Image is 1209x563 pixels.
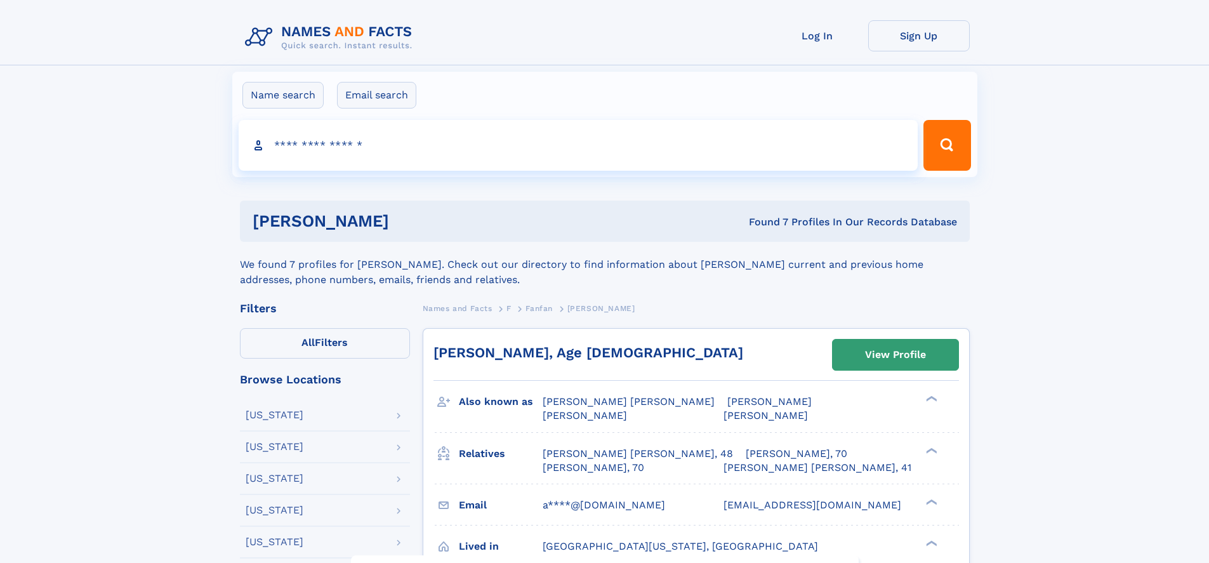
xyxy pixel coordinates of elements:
[746,447,847,461] a: [PERSON_NAME], 70
[246,410,303,420] div: [US_STATE]
[833,340,958,370] a: View Profile
[459,536,543,557] h3: Lived in
[543,409,627,421] span: [PERSON_NAME]
[727,395,812,407] span: [PERSON_NAME]
[543,461,644,475] a: [PERSON_NAME], 70
[246,474,303,484] div: [US_STATE]
[868,20,970,51] a: Sign Up
[865,340,926,369] div: View Profile
[525,300,553,316] a: Fanfan
[525,304,553,313] span: Fanfan
[246,442,303,452] div: [US_STATE]
[767,20,868,51] a: Log In
[242,82,324,109] label: Name search
[923,120,970,171] button: Search Button
[246,505,303,515] div: [US_STATE]
[301,336,315,348] span: All
[543,447,733,461] a: [PERSON_NAME] [PERSON_NAME], 48
[239,120,918,171] input: search input
[506,300,512,316] a: F
[433,345,743,361] a: [PERSON_NAME], Age [DEMOGRAPHIC_DATA]
[337,82,416,109] label: Email search
[569,215,957,229] div: Found 7 Profiles In Our Records Database
[723,499,901,511] span: [EMAIL_ADDRESS][DOMAIN_NAME]
[240,328,410,359] label: Filters
[506,304,512,313] span: F
[543,540,818,552] span: [GEOGRAPHIC_DATA][US_STATE], [GEOGRAPHIC_DATA]
[240,303,410,314] div: Filters
[240,242,970,288] div: We found 7 profiles for [PERSON_NAME]. Check out our directory to find information about [PERSON_...
[923,446,938,454] div: ❯
[423,300,492,316] a: Names and Facts
[723,409,808,421] span: [PERSON_NAME]
[240,374,410,385] div: Browse Locations
[459,443,543,465] h3: Relatives
[459,391,543,413] h3: Also known as
[459,494,543,516] h3: Email
[923,498,938,506] div: ❯
[567,304,635,313] span: [PERSON_NAME]
[543,395,715,407] span: [PERSON_NAME] [PERSON_NAME]
[246,537,303,547] div: [US_STATE]
[253,213,569,229] h1: [PERSON_NAME]
[923,395,938,403] div: ❯
[240,20,423,55] img: Logo Names and Facts
[723,461,911,475] a: [PERSON_NAME] [PERSON_NAME], 41
[923,539,938,547] div: ❯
